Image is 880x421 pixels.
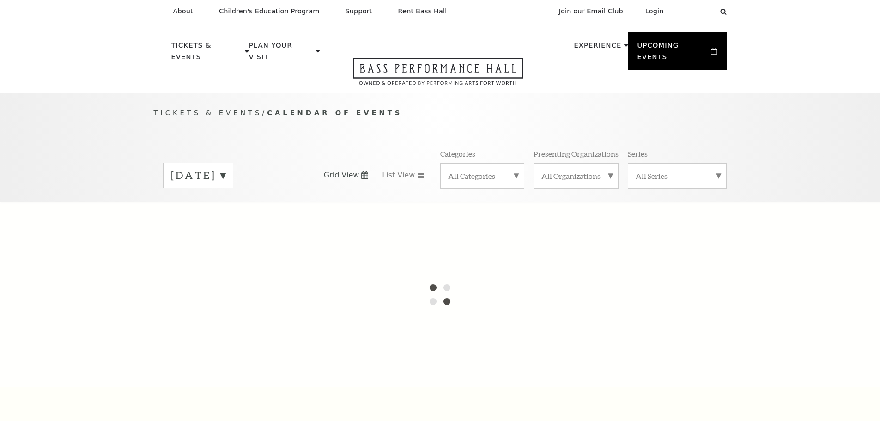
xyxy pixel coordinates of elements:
[679,7,711,16] select: Select:
[637,40,709,68] p: Upcoming Events
[171,40,243,68] p: Tickets & Events
[154,109,262,116] span: Tickets & Events
[267,109,402,116] span: Calendar of Events
[628,149,648,159] p: Series
[574,40,621,56] p: Experience
[171,168,225,183] label: [DATE]
[346,7,372,15] p: Support
[324,170,359,180] span: Grid View
[249,40,314,68] p: Plan Your Visit
[541,171,611,181] label: All Organizations
[219,7,320,15] p: Children's Education Program
[382,170,415,180] span: List View
[534,149,619,159] p: Presenting Organizations
[398,7,447,15] p: Rent Bass Hall
[440,149,475,159] p: Categories
[173,7,193,15] p: About
[636,171,719,181] label: All Series
[448,171,516,181] label: All Categories
[154,107,727,119] p: /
